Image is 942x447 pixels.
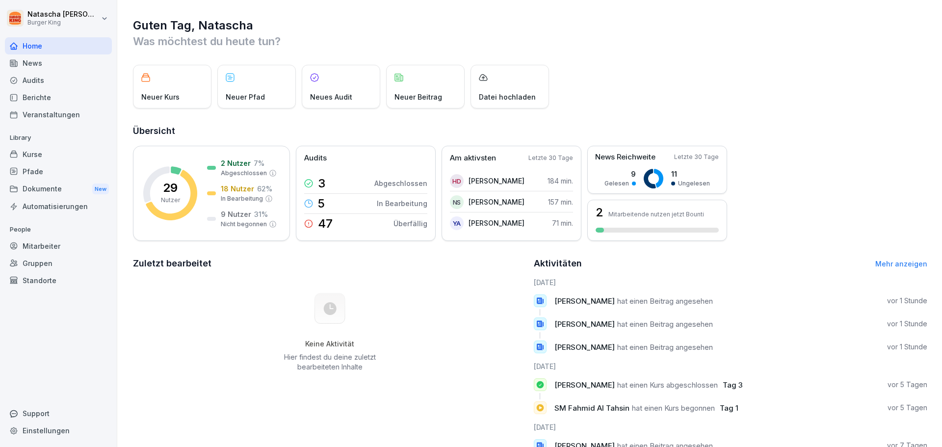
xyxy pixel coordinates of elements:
[163,182,178,194] p: 29
[27,10,99,19] p: Natascha [PERSON_NAME]
[221,220,267,229] p: Nicht begonnen
[887,319,927,329] p: vor 1 Stunde
[5,163,112,180] a: Pfade
[595,152,655,163] p: News Reichweite
[27,19,99,26] p: Burger King
[674,153,719,161] p: Letzte 30 Tage
[534,277,928,288] h6: [DATE]
[632,403,715,413] span: hat einen Kurs begonnen
[257,184,272,194] p: 62 %
[5,180,112,198] a: DokumenteNew
[617,319,713,329] span: hat einen Beitrag angesehen
[377,198,427,209] p: In Bearbeitung
[394,92,442,102] p: Neuer Beitrag
[304,153,327,164] p: Audits
[133,33,927,49] p: Was möchtest du heute tun?
[318,218,333,230] p: 47
[554,342,615,352] span: [PERSON_NAME]
[5,405,112,422] div: Support
[548,197,573,207] p: 157 min.
[280,340,379,348] h5: Keine Aktivität
[5,255,112,272] a: Gruppen
[280,352,379,372] p: Hier findest du deine zuletzt bearbeiteten Inhalte
[310,92,352,102] p: Neues Audit
[5,422,112,439] a: Einstellungen
[141,92,180,102] p: Neuer Kurs
[5,72,112,89] a: Audits
[604,169,636,179] p: 9
[133,124,927,138] h2: Übersicht
[161,196,180,205] p: Nutzer
[534,422,928,432] h6: [DATE]
[318,198,325,210] p: 5
[887,342,927,352] p: vor 1 Stunde
[5,146,112,163] a: Kurse
[92,184,109,195] div: New
[875,260,927,268] a: Mehr anzeigen
[5,180,112,198] div: Dokumente
[469,176,524,186] p: [PERSON_NAME]
[671,169,710,179] p: 11
[617,380,718,390] span: hat einen Kurs abgeschlossen
[450,174,464,188] div: HD
[723,380,743,390] span: Tag 3
[5,54,112,72] a: News
[888,403,927,413] p: vor 5 Tagen
[469,218,524,228] p: [PERSON_NAME]
[479,92,536,102] p: Datei hochladen
[604,179,629,188] p: Gelesen
[5,130,112,146] p: Library
[720,403,738,413] span: Tag 1
[596,207,603,218] h3: 2
[552,218,573,228] p: 71 min.
[221,209,251,219] p: 9 Nutzer
[554,296,615,306] span: [PERSON_NAME]
[5,237,112,255] a: Mitarbeiter
[554,380,615,390] span: [PERSON_NAME]
[221,158,251,168] p: 2 Nutzer
[221,169,267,178] p: Abgeschlossen
[393,218,427,229] p: Überfällig
[5,89,112,106] a: Berichte
[548,176,573,186] p: 184 min.
[318,178,325,189] p: 3
[133,18,927,33] h1: Guten Tag, Natascha
[5,198,112,215] div: Automatisierungen
[469,197,524,207] p: [PERSON_NAME]
[226,92,265,102] p: Neuer Pfad
[133,257,527,270] h2: Zuletzt bearbeitet
[528,154,573,162] p: Letzte 30 Tage
[887,296,927,306] p: vor 1 Stunde
[254,158,264,168] p: 7 %
[534,257,582,270] h2: Aktivitäten
[5,222,112,237] p: People
[554,319,615,329] span: [PERSON_NAME]
[888,380,927,390] p: vor 5 Tagen
[617,296,713,306] span: hat einen Beitrag angesehen
[5,272,112,289] a: Standorte
[450,216,464,230] div: YA
[450,153,496,164] p: Am aktivsten
[678,179,710,188] p: Ungelesen
[608,210,704,218] p: Mitarbeitende nutzen jetzt Bounti
[450,195,464,209] div: NS
[617,342,713,352] span: hat einen Beitrag angesehen
[5,37,112,54] a: Home
[554,403,629,413] span: SM Fahmid Al Tahsin
[534,361,928,371] h6: [DATE]
[254,209,268,219] p: 31 %
[5,106,112,123] a: Veranstaltungen
[221,184,254,194] p: 18 Nutzer
[374,178,427,188] p: Abgeschlossen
